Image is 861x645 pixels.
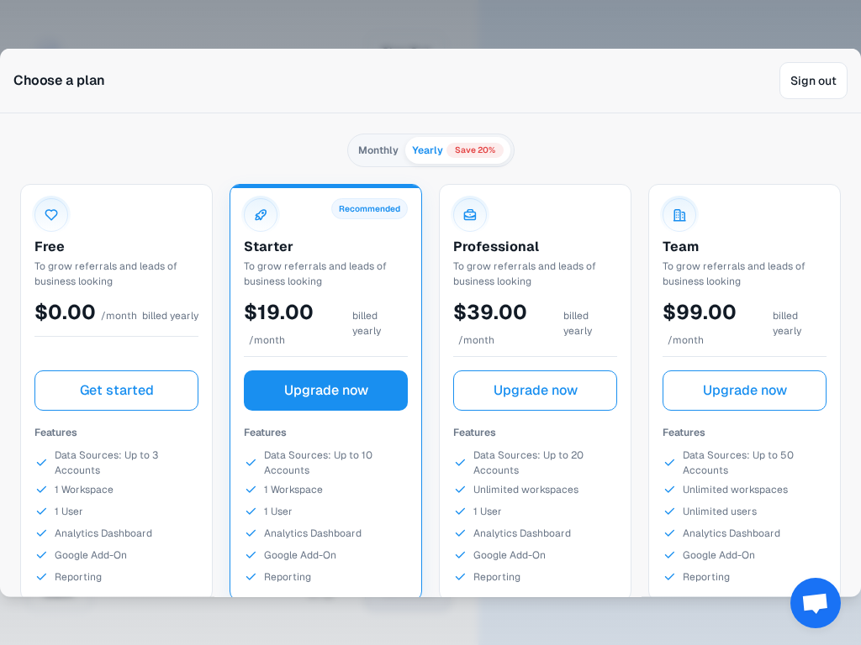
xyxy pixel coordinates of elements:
[563,308,617,338] p: billed yearly
[473,569,520,585] p: Reporting
[683,504,757,519] p: Unlimited users
[494,380,578,401] span: Upgrade now
[264,482,323,497] p: 1 Workspace
[473,526,571,541] p: Analytics Dashboard
[34,299,96,325] span: $0.00
[80,380,154,401] span: Get started
[244,424,408,441] h6: Features
[453,299,527,325] span: $39.00
[331,198,408,219] span: Recommended
[264,569,311,585] p: Reporting
[55,526,152,541] p: Analytics Dashboard
[55,448,198,478] p: Data Sources: Up to 3 Accounts
[683,548,755,563] p: Google Add-On
[473,504,502,519] p: 1 User
[703,380,787,401] span: Upgrade now
[244,259,408,289] p: To grow referrals and leads of business looking
[458,333,494,348] p: / month
[352,308,408,338] p: billed yearly
[663,370,827,411] button: Upgrade now
[473,482,578,497] p: Unlimited workspaces
[683,569,730,585] p: Reporting
[55,504,83,519] p: 1 User
[249,333,285,348] p: / month
[668,333,704,348] p: / month
[244,370,408,411] button: Upgrade now
[264,448,408,478] p: Data Sources: Up to 10 Accounts
[779,62,848,99] button: Sign out
[55,482,114,497] p: 1 Workspace
[453,239,617,255] h6: Professional
[453,424,617,441] h6: Features
[790,72,837,89] span: Sign out
[34,370,198,411] button: Get started
[453,370,617,411] button: Upgrade now
[244,239,408,255] h6: Starter
[34,424,198,441] h6: Features
[264,526,362,541] p: Analytics Dashboard
[446,143,504,158] span: Save 20%
[663,299,737,325] span: $99.00
[773,308,827,338] p: billed yearly
[13,71,105,91] h2: Choose a plan
[663,424,827,441] h6: Features
[264,504,293,519] p: 1 User
[244,299,314,325] span: $19.00
[663,239,827,255] h6: Team
[55,548,127,563] p: Google Add-On
[101,308,137,323] p: / month
[34,259,198,289] p: To grow referrals and leads of business looking
[683,448,827,478] p: Data Sources: Up to 50 Accounts
[351,137,405,164] button: Monthly
[473,548,546,563] p: Google Add-On
[663,259,827,289] p: To grow referrals and leads of business looking
[412,143,443,158] span: Yearly
[683,482,788,497] p: Unlimited workspaces
[264,548,336,563] p: Google Add-On
[473,448,617,478] p: Data Sources: Up to 20 Accounts
[34,239,198,255] h6: Free
[683,526,780,541] p: Analytics Dashboard
[453,259,617,289] p: To grow referrals and leads of business looking
[284,380,368,401] span: Upgrade now
[55,569,102,585] p: Reporting
[142,308,198,323] p: billed yearly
